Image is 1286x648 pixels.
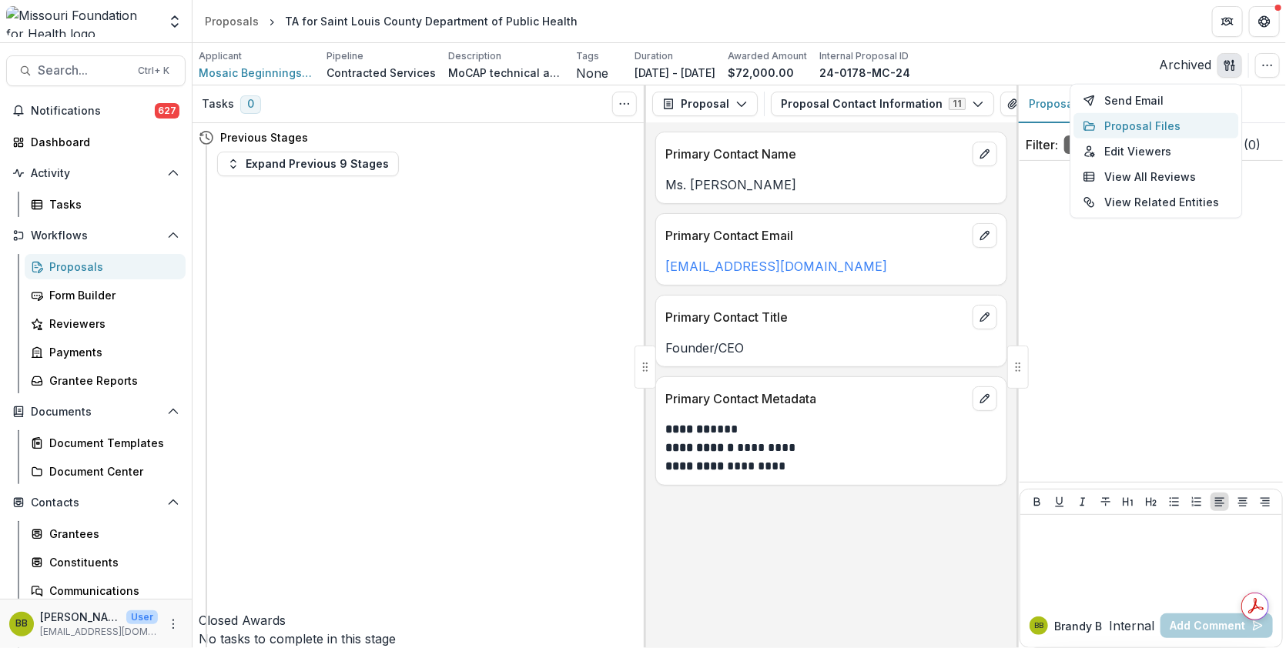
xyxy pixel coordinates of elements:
[31,406,161,419] span: Documents
[576,64,608,82] p: None
[25,578,186,603] a: Communications
[728,49,807,63] p: Awarded Amount
[199,10,265,32] a: Proposals
[40,625,158,639] p: [EMAIL_ADDRESS][DOMAIN_NAME]
[1249,6,1280,37] button: Get Help
[199,611,286,630] h4: Closed Awards
[665,175,997,194] p: Ms. [PERSON_NAME]
[973,142,997,166] button: edit
[819,65,910,81] p: 24-0178-MC-24
[6,223,186,248] button: Open Workflows
[31,229,161,242] span: Workflows
[31,134,173,150] div: Dashboard
[665,339,997,357] p: Founder/CEO
[6,399,186,424] button: Open Documents
[220,129,308,145] h4: Previous Stages
[6,55,186,86] button: Search...
[448,49,501,63] p: Description
[49,344,173,360] div: Payments
[25,311,186,336] a: Reviewers
[40,609,120,625] p: [PERSON_NAME]
[49,583,173,599] div: Communications
[199,10,584,32] nav: breadcrumb
[576,49,599,63] p: Tags
[327,49,363,63] p: Pipeline
[973,305,997,329] button: edit
[1073,493,1092,511] button: Italicize
[25,254,186,279] a: Proposals
[448,65,564,81] p: MoCAP technical assistance for Saint Louis County Department of Public Health to apply for the U....
[327,65,436,81] p: Contracted Services
[49,463,173,479] div: Document Center
[49,316,173,332] div: Reviewers
[1212,6,1243,37] button: Partners
[25,549,186,575] a: Constituents
[1026,173,1277,189] p: No comments yet
[164,615,183,633] button: More
[25,192,186,217] a: Tasks
[6,490,186,515] button: Open Contacts
[1256,493,1274,511] button: Align Right
[612,92,637,116] button: Toggle View Cancelled Tasks
[25,430,186,456] a: Document Templates
[635,65,715,81] p: [DATE] - [DATE]
[1234,493,1252,511] button: Align Center
[49,435,173,451] div: Document Templates
[217,152,399,176] button: Expand Previous 9 Stages
[135,62,172,79] div: Ctrl + K
[199,630,634,648] h5: No tasks to complete in this stage
[1054,618,1102,634] p: Brandy B
[25,282,186,308] a: Form Builder
[1097,493,1115,511] button: Strike
[164,6,186,37] button: Open entity switcher
[665,308,966,326] p: Primary Contact Title
[49,554,173,570] div: Constituents
[25,368,186,393] a: Grantee Reports
[202,98,234,111] h3: Tasks
[652,92,758,116] button: Proposal
[49,287,173,303] div: Form Builder
[31,496,161,509] span: Contacts
[49,526,173,542] div: Grantees
[1034,622,1043,630] div: Brandy Boyer
[49,259,173,275] div: Proposals
[49,196,173,212] div: Tasks
[6,99,186,123] button: Notifications627
[1000,92,1025,116] button: View Attached Files
[665,389,966,408] p: Primary Contact Metadata
[665,259,887,274] a: [EMAIL_ADDRESS][DOMAIN_NAME]
[819,49,909,63] p: Internal Proposal ID
[6,129,186,155] a: Dashboard
[1119,493,1137,511] button: Heading 1
[1211,493,1229,511] button: Align Left
[155,103,179,119] span: 627
[1028,493,1047,511] button: Bold
[31,167,161,180] span: Activity
[25,459,186,484] a: Document Center
[973,223,997,248] button: edit
[31,105,155,118] span: Notifications
[25,339,186,365] a: Payments
[1159,58,1211,72] span: Archived
[1064,135,1107,154] span: All ( 0 )
[665,145,966,163] p: Primary Contact Name
[126,610,158,624] p: User
[1187,493,1206,511] button: Ordered List
[199,65,314,81] a: Mosaic Beginnings, LLC
[973,386,997,411] button: edit
[205,13,259,29] div: Proposals
[25,521,186,546] a: Grantees
[285,13,578,29] div: TA for Saint Louis County Department of Public Health
[665,226,966,245] p: Primary Contact Email
[1050,493,1069,511] button: Underline
[38,63,129,78] span: Search...
[199,49,242,63] p: Applicant
[240,95,261,114] span: 0
[1026,135,1058,154] p: Filter:
[1109,616,1154,635] button: Internal
[49,372,173,389] div: Grantee Reports
[1160,613,1273,638] button: Add Comment
[1142,493,1160,511] button: Heading 2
